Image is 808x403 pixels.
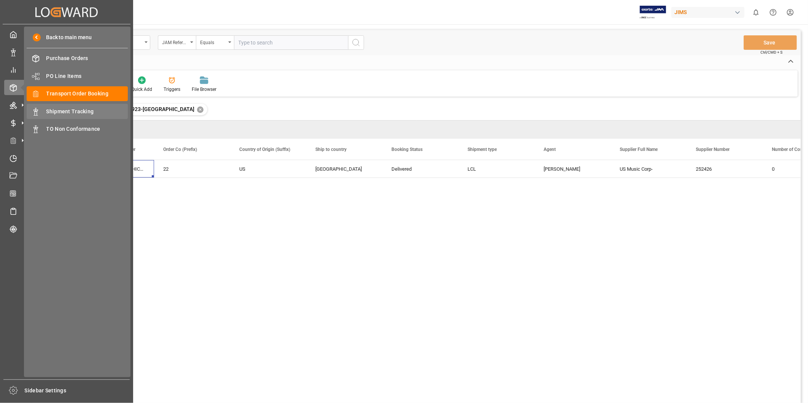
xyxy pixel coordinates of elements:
span: Supplier Full Name [620,147,658,152]
span: PO Line Items [46,72,128,80]
span: Transport Order Booking [46,90,128,98]
span: Country of Origin (Suffix) [239,147,290,152]
div: JAM Reference Number [162,37,188,46]
div: Triggers [164,86,180,93]
div: 22 [163,160,221,178]
button: Save [744,35,797,50]
div: [PERSON_NAME] [544,160,601,178]
a: Data Management [4,44,129,59]
span: Shipment Tracking [46,108,128,116]
button: JIMS [671,5,748,19]
a: PO Line Items [27,68,128,83]
button: open menu [196,35,234,50]
img: Exertis%20JAM%20-%20Email%20Logo.jpg_1722504956.jpg [640,6,666,19]
a: CO2 Calculator [4,186,129,201]
a: TO Non Conformance [27,122,128,136]
div: File Browser [192,86,216,93]
span: Ctrl/CMD + S [760,49,783,55]
div: Delivered [391,160,449,178]
div: LCL [468,160,525,178]
a: Shipment Tracking [27,104,128,119]
span: Shipment type [468,147,497,152]
div: Equals [200,37,226,46]
span: Supplier Number [696,147,730,152]
span: Booking Status [391,147,423,152]
button: open menu [158,35,196,50]
a: Tracking Shipment [4,221,129,236]
span: Purchase Orders [46,54,128,62]
div: Quick Add [131,86,152,93]
span: TO Non Conformance [46,125,128,133]
a: Sailing Schedules [4,204,129,219]
span: Back to main menu [41,33,92,41]
span: Agent [544,147,556,152]
div: ✕ [197,106,204,113]
div: US [239,160,297,178]
a: Purchase Orders [27,51,128,66]
span: 22-10923-[GEOGRAPHIC_DATA] [118,106,194,112]
a: Document Management [4,168,129,183]
div: US Music Corp- [611,160,687,178]
button: search button [348,35,364,50]
span: Sidebar Settings [25,387,130,395]
input: Type to search [234,35,348,50]
a: My Cockpit [4,27,129,42]
a: Transport Order Booking [27,86,128,101]
div: JIMS [671,7,744,18]
button: Help Center [765,4,782,21]
span: Ship to country [315,147,347,152]
a: My Reports [4,62,129,77]
button: show 0 new notifications [748,4,765,21]
span: Order Co (Prefix) [163,147,197,152]
div: [GEOGRAPHIC_DATA] [315,160,373,178]
a: Timeslot Management V2 [4,151,129,165]
div: 252426 [687,160,763,178]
